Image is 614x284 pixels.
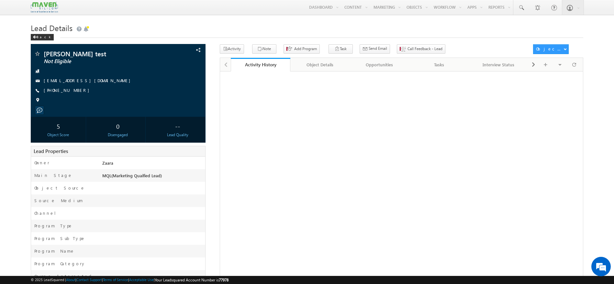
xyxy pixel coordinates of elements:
a: Back [31,34,57,39]
label: Object Source [34,185,85,191]
a: Opportunities [350,58,409,71]
a: Activity History [231,58,290,71]
a: Interview Status [469,58,529,71]
label: Source Medium [34,198,83,203]
label: Main Stage [34,172,73,178]
div: Object Score [32,132,84,138]
button: Call Feedback - Lead [397,44,445,54]
span: [PERSON_NAME] test [44,50,153,57]
span: 77978 [219,278,229,282]
span: Add Program [294,46,317,52]
button: Task [329,44,353,54]
a: Terms of Service [103,278,128,282]
div: -- [152,120,204,132]
span: [PHONE_NUMBER] [44,87,93,94]
a: [EMAIL_ADDRESS][DOMAIN_NAME] [44,78,134,83]
span: Lead Details [31,23,73,33]
span: Send Email [369,46,387,51]
div: Back [31,34,54,40]
div: Opportunities [355,61,404,69]
button: Object Actions [533,44,569,54]
label: Channel [34,210,61,216]
div: 0 [92,120,144,132]
label: Owner [34,160,50,166]
div: Tasks [415,61,463,69]
img: Custom Logo [31,2,58,13]
div: Disengaged [92,132,144,138]
label: Program Name [34,248,75,254]
span: Your Leadsquared Account Number is [155,278,229,282]
div: Interview Status [474,61,523,69]
label: Program SubType [34,235,85,241]
div: Object Details [296,61,344,69]
span: © 2025 LeadSquared | | | | | [31,277,229,283]
button: Send Email [360,44,390,54]
div: Activity History [236,61,285,68]
label: Program Category [34,261,86,267]
button: Note [252,44,276,54]
a: Acceptable Use [129,278,154,282]
span: Call Feedback - Lead [407,46,442,52]
div: Object Actions [536,46,564,52]
span: Lead Properties [34,148,68,154]
a: Contact Support [76,278,102,282]
label: Program Type [34,223,73,229]
div: MQL(Marketing Quaified Lead) [101,172,205,181]
div: 5 [32,120,84,132]
button: Activity [220,44,244,54]
span: Not Eligible [44,58,153,65]
a: Tasks [409,58,469,71]
div: Lead Quality [152,132,204,138]
span: Zaara [102,160,113,166]
button: Add Program [284,44,320,54]
a: Object Details [290,58,350,71]
a: About [66,278,75,282]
